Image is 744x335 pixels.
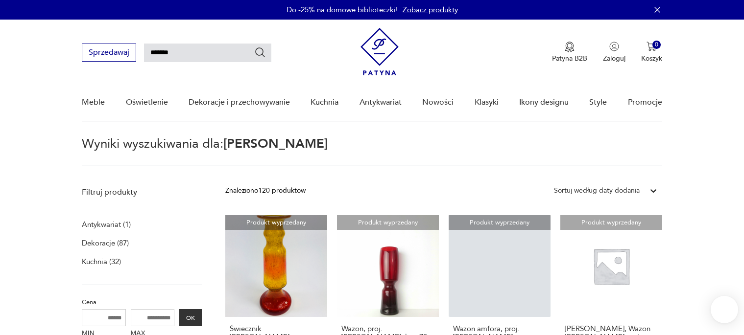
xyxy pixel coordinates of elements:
[360,84,402,121] a: Antykwariat
[422,84,454,121] a: Nowości
[82,236,129,250] a: Dekoracje (87)
[403,5,458,15] a: Zobacz produkty
[552,42,587,63] button: Patyna B2B
[552,54,587,63] p: Patyna B2B
[711,296,738,323] iframe: Smartsupp widget button
[552,42,587,63] a: Ikona medaluPatyna B2B
[254,46,266,58] button: Szukaj
[565,42,575,52] img: Ikona medalu
[126,84,168,121] a: Oświetlenie
[82,255,121,268] a: Kuchnia (32)
[82,297,202,308] p: Cena
[641,42,662,63] button: 0Koszyk
[189,84,290,121] a: Dekoracje i przechowywanie
[223,135,328,153] span: [PERSON_NAME]
[589,84,607,121] a: Style
[647,42,656,51] img: Ikona koszyka
[609,42,619,51] img: Ikonka użytkownika
[603,42,625,63] button: Zaloguj
[311,84,338,121] a: Kuchnia
[603,54,625,63] p: Zaloguj
[287,5,398,15] p: Do -25% na domowe biblioteczki!
[519,84,569,121] a: Ikony designu
[82,138,662,166] p: Wyniki wyszukiwania dla:
[641,54,662,63] p: Koszyk
[475,84,499,121] a: Klasyki
[82,187,202,198] p: Filtruj produkty
[82,218,131,231] a: Antykwariat (1)
[82,50,136,57] a: Sprzedawaj
[82,84,105,121] a: Meble
[225,185,306,196] div: Znaleziono 120 produktów
[360,28,399,75] img: Patyna - sklep z meblami i dekoracjami vintage
[652,41,661,49] div: 0
[628,84,662,121] a: Promocje
[179,309,202,326] button: OK
[82,44,136,62] button: Sprzedawaj
[554,185,640,196] div: Sortuj według daty dodania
